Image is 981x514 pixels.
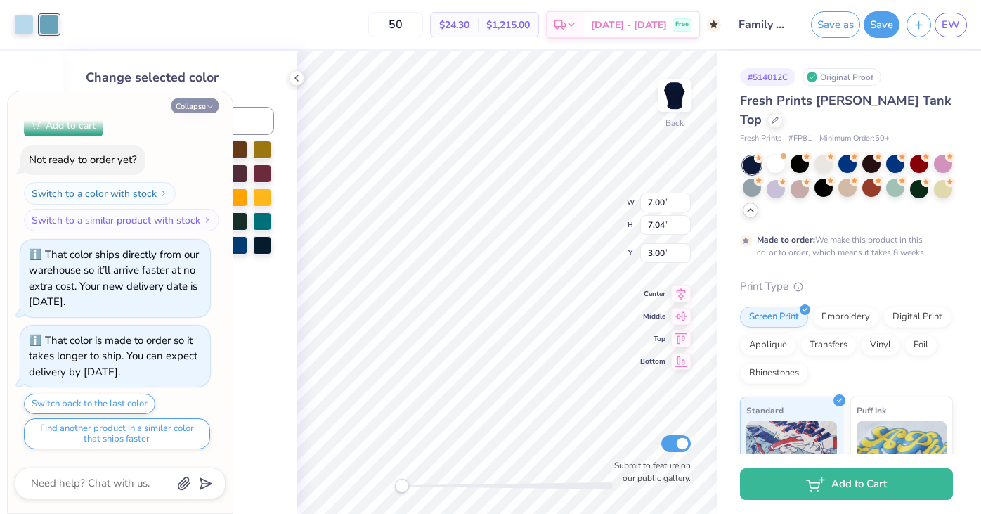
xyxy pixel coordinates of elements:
img: Puff Ink [857,421,947,491]
span: Top [640,333,665,345]
div: That color ships directly from our warehouse so it’ll arrive faster at no extra cost. Your new de... [29,248,199,309]
button: Switch back to the last color [24,394,155,414]
span: Minimum Order: 50 + [819,133,890,145]
strong: Made to order: [757,234,815,245]
label: Submit to feature on our public gallery. [606,459,691,484]
img: Switch to a similar product with stock [203,216,212,224]
button: Save [864,11,899,38]
input: Untitled Design [728,11,797,39]
div: Foil [904,335,937,356]
button: Save as [811,11,860,38]
span: Center [640,288,665,300]
button: Add to Cart [740,468,953,500]
img: Back [661,82,689,110]
span: Fresh Prints [PERSON_NAME] Tank Top [740,92,951,128]
span: Standard [746,403,784,418]
div: Embroidery [812,307,879,328]
div: Back [665,117,684,129]
span: # FP81 [788,133,812,145]
span: Free [675,20,689,30]
span: Bottom [640,356,665,367]
span: Fresh Prints [740,133,781,145]
div: Rhinestones [740,363,808,384]
img: Standard [746,421,837,491]
button: Switch to a similar product with stock [24,209,219,231]
div: Print Type [740,278,953,295]
div: Change selected color [86,68,274,87]
button: Switch to a color with stock [24,182,176,205]
div: Original Proof [803,68,881,86]
span: $24.30 [439,18,469,32]
div: # 514012C [740,68,795,86]
div: Vinyl [861,335,900,356]
div: Accessibility label [395,479,409,493]
div: We make this product in this color to order, which means it takes 8 weeks. [757,233,930,259]
div: Digital Print [883,307,951,328]
span: [DATE] - [DATE] [591,18,667,32]
button: Add to cart [24,114,103,136]
div: Applique [740,335,796,356]
span: EW [942,17,960,33]
span: $1,215.00 [486,18,530,32]
span: Middle [640,311,665,322]
div: Screen Print [740,307,808,328]
button: Collapse [171,98,219,113]
a: EW [935,13,967,37]
img: Switch to a color with stock [160,189,168,198]
input: – – [368,12,423,37]
img: Add to cart [32,121,41,129]
span: Puff Ink [857,403,886,418]
div: Not ready to order yet? [29,153,137,167]
div: Transfers [800,335,857,356]
button: Find another product in a similar color that ships faster [24,418,210,449]
div: That color is made to order so it takes longer to ship. You can expect delivery by [DATE]. [29,333,197,379]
